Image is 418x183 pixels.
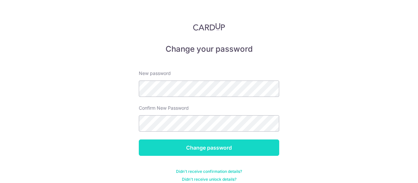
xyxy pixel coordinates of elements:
[139,44,279,54] h5: Change your password
[193,23,225,31] img: CardUp Logo
[139,105,189,111] label: Confirm New Password
[139,70,171,77] label: New password
[176,169,242,174] a: Didn't receive confirmation details?
[182,177,236,182] a: Didn't receive unlock details?
[139,139,279,156] input: Change password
